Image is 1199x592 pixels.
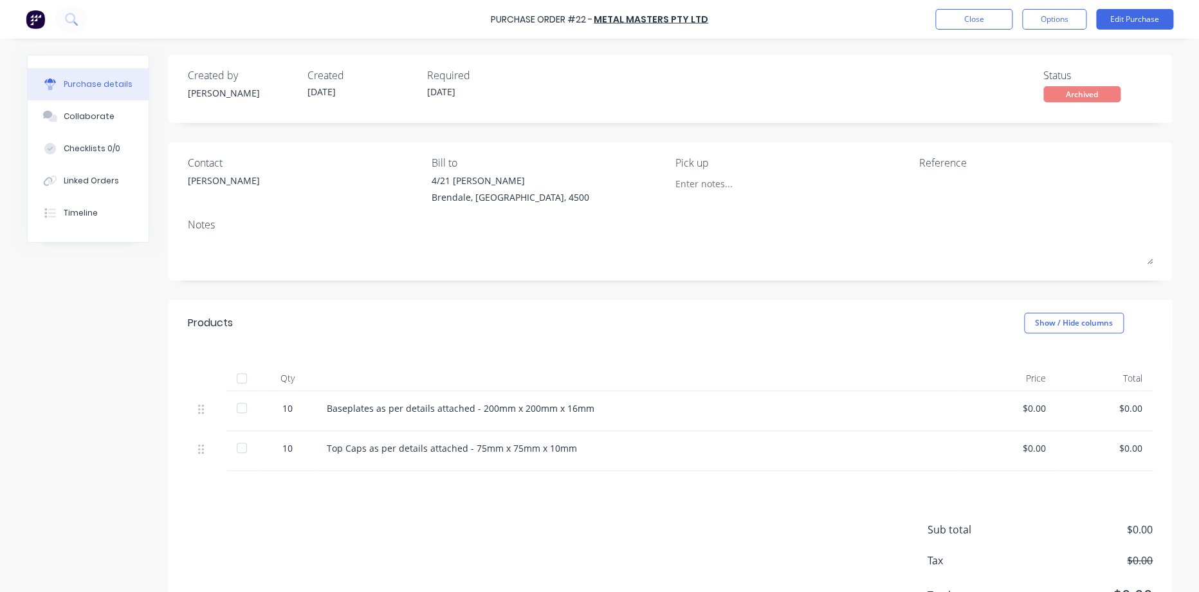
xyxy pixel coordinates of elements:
[1056,365,1153,391] div: Total
[432,190,589,204] div: Brendale, [GEOGRAPHIC_DATA], 4500
[28,68,149,100] button: Purchase details
[1043,68,1153,83] div: Status
[188,86,297,100] div: [PERSON_NAME]
[1024,313,1124,333] button: Show / Hide columns
[259,365,316,391] div: Qty
[269,402,306,415] div: 10
[64,207,98,219] div: Timeline
[1066,441,1142,455] div: $0.00
[594,13,708,26] a: Metal Masters Pty Ltd
[928,522,1024,537] span: Sub total
[1024,553,1153,568] span: $0.00
[327,402,949,415] div: Baseplates as per details attached - 200mm x 200mm x 16mm
[188,68,297,83] div: Created by
[970,402,1046,415] div: $0.00
[64,111,114,122] div: Collaborate
[1096,9,1173,30] button: Edit Purchase
[427,68,536,83] div: Required
[188,174,260,187] div: [PERSON_NAME]
[64,175,119,187] div: Linked Orders
[327,441,949,455] div: Top Caps as per details attached - 75mm x 75mm x 10mm
[188,315,233,331] div: Products
[28,133,149,165] button: Checklists 0/0
[1024,522,1153,537] span: $0.00
[970,441,1046,455] div: $0.00
[188,217,1153,232] div: Notes
[28,100,149,133] button: Collaborate
[64,79,133,90] div: Purchase details
[26,10,45,29] img: Factory
[28,197,149,229] button: Timeline
[960,365,1056,391] div: Price
[928,553,1024,568] span: Tax
[432,155,666,171] div: Bill to
[935,9,1012,30] button: Close
[28,165,149,197] button: Linked Orders
[1043,86,1121,102] div: Archived
[307,68,417,83] div: Created
[1022,9,1086,30] button: Options
[675,155,910,171] div: Pick up
[919,155,1153,171] div: Reference
[1066,402,1142,415] div: $0.00
[432,174,589,187] div: 4/21 [PERSON_NAME]
[269,441,306,455] div: 10
[491,13,592,26] div: Purchase Order #22 -
[675,174,792,193] input: Enter notes...
[188,155,422,171] div: Contact
[64,143,120,154] div: Checklists 0/0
